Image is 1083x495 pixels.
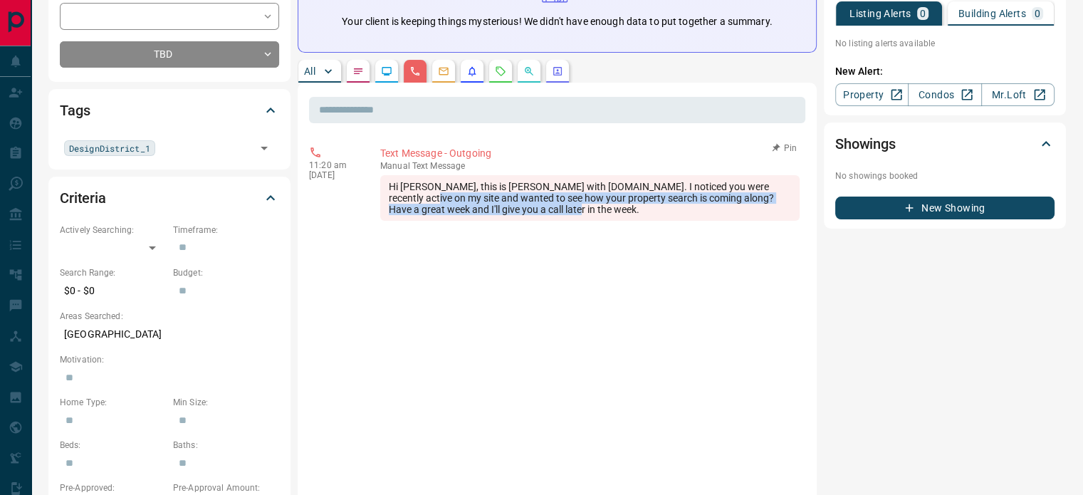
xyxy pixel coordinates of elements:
[60,181,279,215] div: Criteria
[764,142,805,155] button: Pin
[958,9,1026,19] p: Building Alerts
[60,93,279,127] div: Tags
[173,224,279,236] p: Timeframe:
[60,323,279,346] p: [GEOGRAPHIC_DATA]
[835,127,1055,161] div: Showings
[304,66,315,76] p: All
[835,197,1055,219] button: New Showing
[835,37,1055,50] p: No listing alerts available
[60,224,166,236] p: Actively Searching:
[495,66,506,77] svg: Requests
[342,14,772,29] p: Your client is keeping things mysterious! We didn't have enough data to put together a summary.
[381,66,392,77] svg: Lead Browsing Activity
[1035,9,1040,19] p: 0
[380,161,800,171] p: Text Message
[920,9,926,19] p: 0
[380,175,800,221] div: Hi [PERSON_NAME], this is [PERSON_NAME] with [DOMAIN_NAME]. I noticed you were recently active on...
[173,481,279,494] p: Pre-Approval Amount:
[60,279,166,303] p: $0 - $0
[69,141,150,155] span: DesignDistrict_1
[438,66,449,77] svg: Emails
[309,170,359,180] p: [DATE]
[173,266,279,279] p: Budget:
[523,66,535,77] svg: Opportunities
[60,353,279,366] p: Motivation:
[352,66,364,77] svg: Notes
[466,66,478,77] svg: Listing Alerts
[835,132,896,155] h2: Showings
[409,66,421,77] svg: Calls
[981,83,1055,106] a: Mr.Loft
[60,41,279,68] div: TBD
[908,83,981,106] a: Condos
[309,160,359,170] p: 11:20 am
[254,138,274,158] button: Open
[552,66,563,77] svg: Agent Actions
[849,9,911,19] p: Listing Alerts
[173,439,279,452] p: Baths:
[835,83,909,106] a: Property
[60,439,166,452] p: Beds:
[835,170,1055,182] p: No showings booked
[380,161,410,171] span: manual
[60,99,90,122] h2: Tags
[380,146,800,161] p: Text Message - Outgoing
[60,310,279,323] p: Areas Searched:
[60,266,166,279] p: Search Range:
[173,396,279,409] p: Min Size:
[60,481,166,494] p: Pre-Approved:
[835,64,1055,79] p: New Alert:
[60,396,166,409] p: Home Type:
[60,187,106,209] h2: Criteria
